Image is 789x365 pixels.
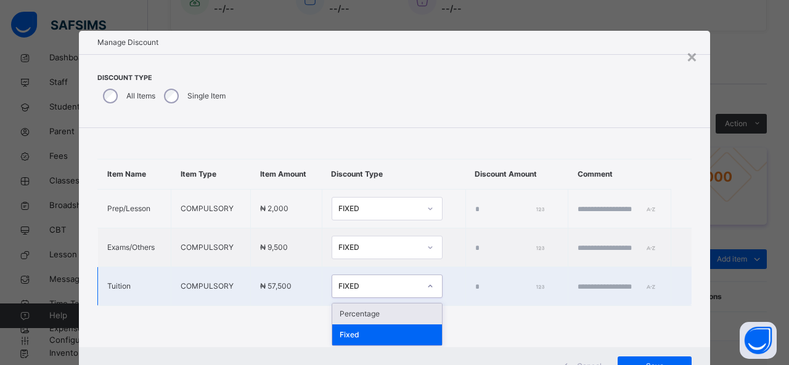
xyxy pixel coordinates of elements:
span: Discount Type [97,73,229,83]
div: Fixed [332,324,442,345]
label: All Items [126,90,155,102]
span: ₦ 57,500 [260,281,292,291]
div: Percentage [332,303,442,324]
span: ₦ 2,000 [260,204,288,213]
h1: Manage Discount [97,37,692,48]
button: Open asap [740,322,777,359]
th: Discount Amount [465,159,568,190]
th: Item Amount [251,159,322,190]
th: Item Type [171,159,251,190]
th: Comment [568,159,671,190]
div: FIXED [338,242,420,253]
div: × [686,43,698,69]
td: Exams/Others [98,228,171,267]
td: Tuition [98,267,171,306]
th: Item Name [98,159,171,190]
td: COMPULSORY [171,228,251,267]
div: FIXED [338,203,420,214]
td: Prep/Lesson [98,190,171,228]
div: FIXED [338,281,420,292]
label: Single Item [187,90,226,102]
span: ₦ 9,500 [260,243,288,252]
td: COMPULSORY [171,190,251,228]
td: COMPULSORY [171,267,251,306]
th: Discount Type [322,159,465,190]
